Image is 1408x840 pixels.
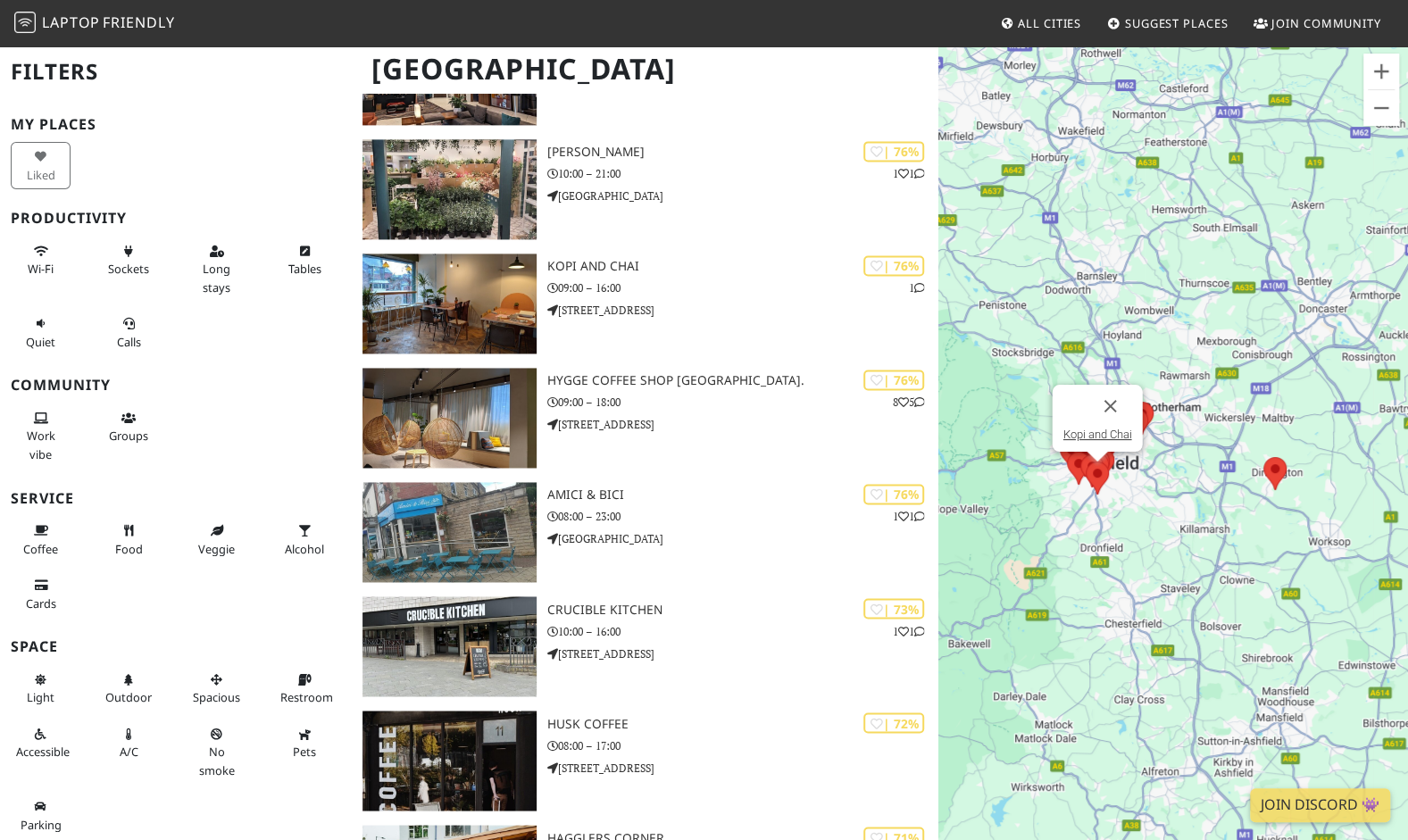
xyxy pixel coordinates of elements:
[275,516,335,563] button: Alcohol
[14,12,36,33] img: LaptopFriendly
[863,712,924,733] div: | 72%
[547,759,938,776] p: [STREET_ADDRESS]
[547,394,938,411] p: 09:00 – 18:00
[26,595,56,611] span: Credit cards
[892,165,924,182] p: 1 1
[16,744,70,760] span: Accessible
[199,744,235,778] span: Smoke free
[28,261,54,277] span: Stable Wi-Fi
[547,622,938,639] p: 10:00 – 16:00
[187,237,246,302] button: Long stays
[863,484,924,504] div: | 76%
[99,403,159,451] button: Groups
[11,719,71,767] button: Accessible
[1363,54,1399,89] button: Zoom in
[863,141,924,162] div: | 76%
[11,638,341,655] h3: Space
[23,541,58,557] span: Coffee
[280,689,333,705] span: Restroom
[892,508,924,525] p: 1 1
[27,428,55,462] span: People working
[908,279,924,296] p: 1
[993,7,1088,39] a: All Cities
[362,596,537,696] img: Crucible Kitchen
[1018,15,1081,31] span: All Cities
[187,719,246,785] button: No smoke
[863,598,924,619] div: | 73%
[11,210,341,227] h3: Productivity
[103,12,174,32] span: Friendly
[352,711,938,811] a: Husk Coffee | 72% Husk Coffee 08:00 – 17:00 [STREET_ADDRESS]
[547,165,938,182] p: 10:00 – 21:00
[11,490,341,507] h3: Service
[1271,15,1381,31] span: Join Community
[11,116,341,133] h3: My Places
[362,368,537,468] img: Hygge Coffee Shop Sheffield.
[547,302,938,319] p: [STREET_ADDRESS]
[11,792,71,839] button: Parking
[11,665,71,712] button: Light
[99,719,159,767] button: A/C
[293,744,316,760] span: Pet friendly
[187,516,246,563] button: Veggie
[11,516,71,563] button: Coffee
[117,334,141,350] span: Video/audio calls
[547,187,938,204] p: [GEOGRAPHIC_DATA]
[11,403,71,469] button: Work vibe
[109,428,148,444] span: Group tables
[108,261,149,277] span: Power sockets
[11,570,71,618] button: Cards
[547,373,938,388] h3: Hygge Coffee Shop [GEOGRAPHIC_DATA].
[99,309,159,356] button: Calls
[357,45,935,94] h1: [GEOGRAPHIC_DATA]
[99,516,159,563] button: Food
[285,541,324,557] span: Alcohol
[352,254,938,353] a: Kopi and Chai | 76% 1 Kopi and Chai 09:00 – 16:00 [STREET_ADDRESS]
[352,482,938,582] a: Amici & Bici | 76% 11 Amici & Bici 08:00 – 23:00 [GEOGRAPHIC_DATA]
[193,689,240,705] span: Spacious
[21,817,62,833] span: Parking
[547,530,938,547] p: [GEOGRAPHIC_DATA]
[1246,7,1388,39] a: Join Community
[547,602,938,617] h3: Crucible Kitchen
[547,279,938,296] p: 09:00 – 16:00
[1125,15,1229,31] span: Suggest Places
[547,145,938,160] h3: [PERSON_NAME]
[352,139,938,239] a: IKEA Sheffield | 76% 11 [PERSON_NAME] 10:00 – 21:00 [GEOGRAPHIC_DATA]
[99,665,159,712] button: Outdoor
[105,689,152,705] span: Outdoor area
[11,237,71,284] button: Wi-Fi
[547,716,938,731] h3: Husk Coffee
[892,622,924,639] p: 1 1
[1089,385,1132,428] button: Close
[362,482,537,582] img: Amici & Bici
[275,237,335,284] button: Tables
[863,255,924,276] div: | 76%
[275,665,335,712] button: Restroom
[547,736,938,753] p: 08:00 – 17:00
[362,711,537,811] img: Husk Coffee
[362,139,537,239] img: IKEA Sheffield
[11,45,341,99] h2: Filters
[115,541,143,557] span: Food
[1063,428,1132,441] a: Kopi and Chai
[547,508,938,525] p: 08:00 – 23:00
[547,416,938,433] p: [STREET_ADDRESS]
[198,541,235,557] span: Veggie
[99,237,159,284] button: Sockets
[288,261,321,277] span: Work-friendly tables
[187,665,246,712] button: Spacious
[547,487,938,503] h3: Amici & Bici
[203,261,230,295] span: Long stays
[892,394,924,411] p: 8 5
[547,645,938,661] p: [STREET_ADDRESS]
[1100,7,1236,39] a: Suggest Places
[362,254,537,353] img: Kopi and Chai
[42,12,100,32] span: Laptop
[11,309,71,356] button: Quiet
[14,8,175,39] a: LaptopFriendly LaptopFriendly
[547,259,938,274] h3: Kopi and Chai
[26,334,55,350] span: Quiet
[1363,90,1399,126] button: Zoom out
[27,689,54,705] span: Natural light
